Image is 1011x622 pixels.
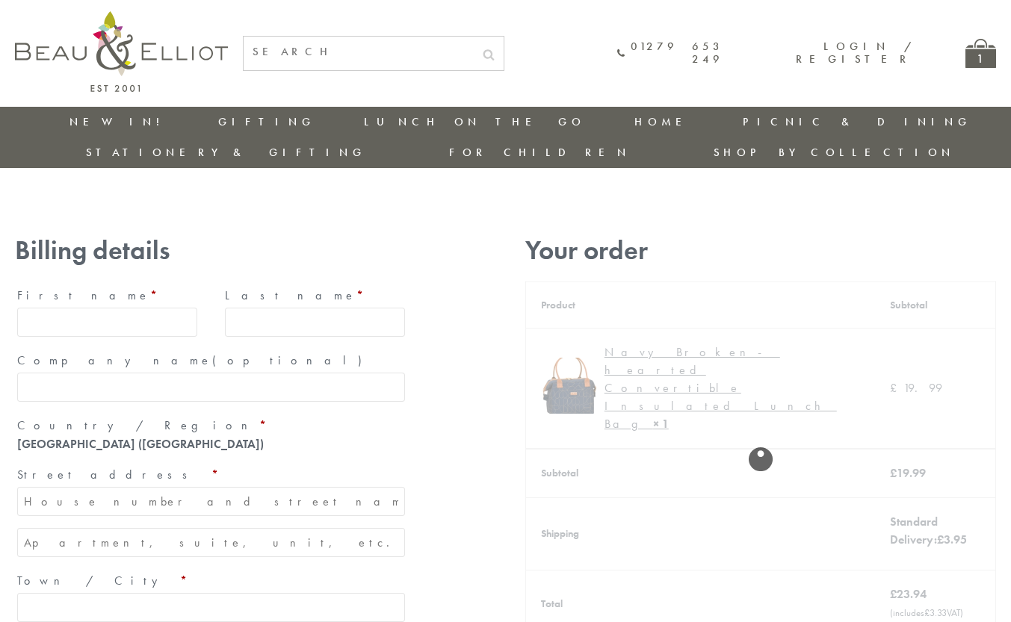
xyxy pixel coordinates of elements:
[525,235,996,266] h3: Your order
[17,569,405,593] label: Town / City
[17,284,197,308] label: First name
[714,145,955,160] a: Shop by collection
[743,114,971,129] a: Picnic & Dining
[364,114,585,129] a: Lunch On The Go
[218,114,315,129] a: Gifting
[965,39,996,68] a: 1
[86,145,366,160] a: Stationery & Gifting
[634,114,694,129] a: Home
[17,487,405,516] input: House number and street name
[15,11,228,92] img: logo
[244,37,474,67] input: SEARCH
[617,40,723,66] a: 01279 653 249
[17,349,405,373] label: Company name
[17,414,405,438] label: Country / Region
[17,528,405,557] input: Apartment, suite, unit, etc. (optional)
[17,436,264,452] strong: [GEOGRAPHIC_DATA] ([GEOGRAPHIC_DATA])
[17,463,405,487] label: Street address
[69,114,170,129] a: New in!
[15,235,407,266] h3: Billing details
[212,352,371,368] span: (optional)
[225,284,405,308] label: Last name
[796,39,913,66] a: Login / Register
[449,145,631,160] a: For Children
